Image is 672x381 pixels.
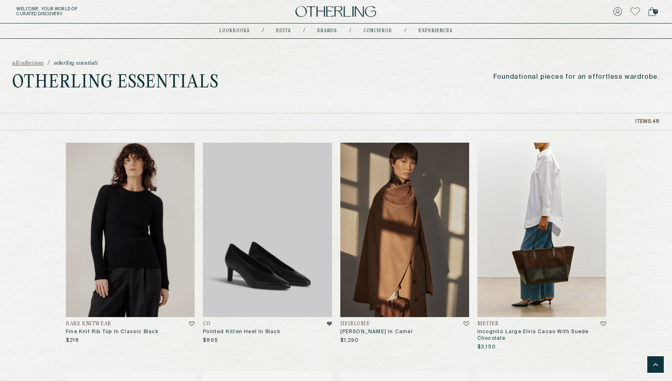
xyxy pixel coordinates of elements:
[203,143,332,317] img: Pointed Kitten Heel in Black
[295,6,376,17] img: logo
[66,329,195,335] h3: Fine Knit Rib Top In Classic Black
[477,329,606,342] h3: Incognito Large Elvis Cacao With Suede Chocolate
[203,329,332,335] h3: Pointed Kitten Heel In Black
[477,344,496,350] p: $3,150
[276,29,291,33] a: Edits
[340,329,469,335] h3: [PERSON_NAME] In Camel
[48,61,50,66] span: /
[203,337,218,344] p: $895
[12,61,44,66] a: all collections
[48,61,98,66] a: /Otherling Essentials
[203,143,332,344] a: Pointed Kitten Heel in BlackCOPointed Kitten Heel In Black$895
[66,321,111,327] h4: Bare Knitwear
[405,28,406,34] div: /
[66,337,79,344] p: $218
[363,29,392,33] a: concierge
[340,321,370,327] h4: Heirlome
[340,143,469,344] a: Danica Shawl in CamelHeirlome[PERSON_NAME] In Camel$1,290
[203,321,210,327] h4: CO
[419,29,453,33] a: experiences
[54,61,98,66] span: Otherling Essentials
[262,28,264,34] div: /
[635,119,660,125] p: Items: 48
[303,28,305,34] div: /
[477,321,499,327] h4: Metier
[66,143,195,344] a: Fine Knit Rib Top in Classic BlackBare KnitwearFine Knit Rib Top In Classic Black$218
[493,73,660,81] p: Foundational pieces for an effortless wardrobe.
[653,9,658,14] span: 0
[317,29,337,33] a: Brands
[66,143,195,317] img: Fine Knit Rib Top in Classic Black
[340,337,359,344] p: $1,290
[16,7,208,16] h5: Welcome . Your world of curated discovery.
[340,143,469,317] img: Danica Shawl in Camel
[648,6,656,17] a: 0
[477,143,606,350] a: Incognito Large Elvis Cacao with Suede ChocolateMetierIncognito Large Elvis Cacao With Suede Choc...
[349,28,351,34] div: /
[477,143,606,317] img: Incognito Large Elvis Cacao with Suede Chocolate
[12,75,219,91] h1: Otherling Essentials
[219,29,250,33] a: lookbooks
